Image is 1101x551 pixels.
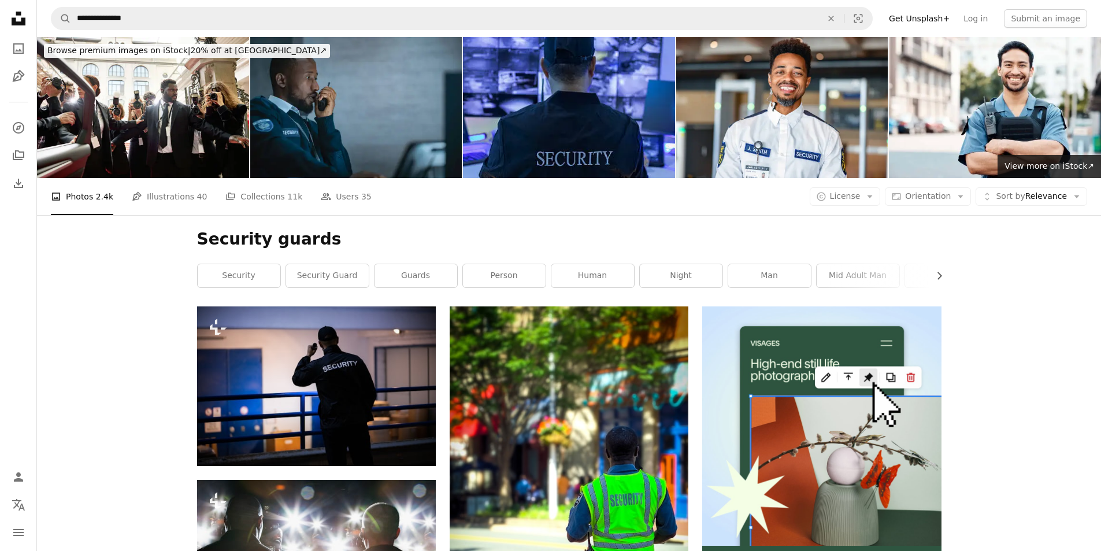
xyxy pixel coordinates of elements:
a: human [551,264,634,287]
a: Browse premium images on iStock|20% off at [GEOGRAPHIC_DATA]↗ [37,37,337,65]
a: Get Unsplash+ [882,9,957,28]
button: Sort byRelevance [976,187,1087,206]
a: security [198,264,280,287]
button: Clear [818,8,844,29]
a: mid adult man [817,264,899,287]
span: View more on iStock ↗ [1004,161,1094,171]
img: Security Guard Walking Building Perimeter With Flashlight At Night [197,306,436,465]
a: Photos [7,37,30,60]
img: Portrait, happy or policeman in city with arms crossed for law enforcement, surveillance or stree... [889,37,1101,178]
span: Relevance [996,191,1067,202]
img: file-1723602894256-972c108553a7image [702,306,941,545]
a: security guard [286,264,369,287]
a: guards [375,264,457,287]
img: Security staff managing media at celebrity event [37,37,249,178]
a: night [640,264,722,287]
span: Browse premium images on iStock | [47,46,190,55]
span: License [830,191,861,201]
a: Illustrations [7,65,30,88]
button: Language [7,493,30,516]
button: Submit an image [1004,9,1087,28]
a: man in green and blue jacket walking on street during daytime [450,501,688,512]
span: 40 [197,190,207,203]
span: 11k [287,190,302,203]
a: Illustrations 40 [132,178,207,215]
a: Download History [7,172,30,195]
span: Sort by [996,191,1025,201]
a: Collections [7,144,30,167]
a: Log in / Sign up [7,465,30,489]
a: Security Guard Walking Building Perimeter With Flashlight At Night [197,381,436,391]
a: View more on iStock↗ [998,155,1101,178]
span: 20% off at [GEOGRAPHIC_DATA] ↗ [47,46,327,55]
button: License [810,187,881,206]
a: man [728,264,811,287]
a: Collections 11k [225,178,302,215]
form: Find visuals sitewide [51,7,873,30]
button: Menu [7,521,30,544]
img: Security Man guard, Working in Control room by cctv monitor for protection, data center or buildi... [463,37,675,178]
button: scroll list to the right [929,264,941,287]
img: African American security officer works in monitoring center during night shift [250,37,462,178]
a: Explore [7,116,30,139]
a: event [905,264,988,287]
button: Visual search [844,8,872,29]
a: person [463,264,546,287]
a: Users 35 [321,178,372,215]
button: Orientation [885,187,971,206]
h1: Security guards [197,229,941,250]
span: Orientation [905,191,951,201]
a: Log in [957,9,995,28]
span: 35 [361,190,372,203]
button: Search Unsplash [51,8,71,29]
img: Black Male Airport Security Worker [676,37,888,178]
